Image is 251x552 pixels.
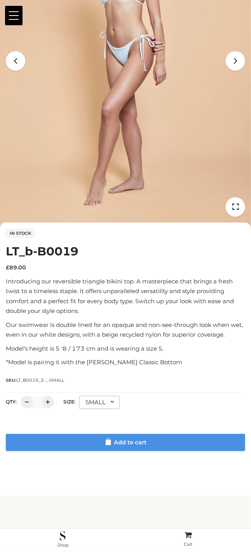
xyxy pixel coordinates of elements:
span: SKU: [6,377,65,384]
h1: LT_b-B0019 [6,245,245,259]
p: *Model is pairing it with the [PERSON_NAME] Classic Bottom [6,358,245,368]
p: Our swimwear is double lined for an opaque and non-see-through look when wet, even in our white d... [6,320,245,340]
label: Size: [63,399,75,405]
span: £ [6,264,9,271]
img: .Shop [60,531,66,541]
a: Add to cart [6,434,245,451]
span: In stock [6,229,35,238]
p: Introducing our reversible triangle bikini top. A masterpiece that brings a fresh twist to a time... [6,277,245,316]
a: Cart [125,531,251,549]
span: LT_B0019_2-_-SMALL [16,378,64,383]
bdi: 89.00 [6,264,26,271]
span: .Shop [57,543,69,548]
span: Cart [184,542,193,547]
p: Model’s height is 5 ‘8 / 173 cm and is wearing a size S. [6,344,245,354]
label: QTY: [6,399,17,405]
div: SMALL [79,396,120,409]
